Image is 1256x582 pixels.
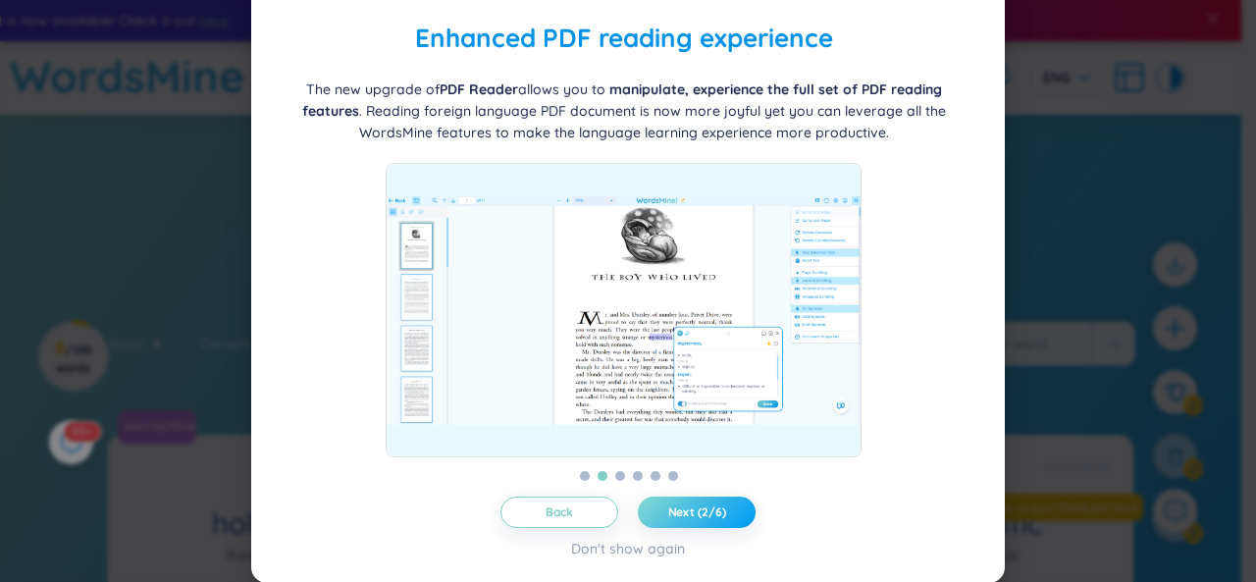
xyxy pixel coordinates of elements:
[302,80,946,141] span: The new upgrade of allows you to . Reading foreign language PDF document is now more joyful yet y...
[275,19,972,59] h2: Enhanced PDF reading experience
[598,471,607,481] button: 2
[638,497,756,528] button: Next (2/6)
[500,497,618,528] button: Back
[668,471,678,481] button: 6
[668,504,726,520] span: Next (2/6)
[546,504,574,520] span: Back
[633,471,643,481] button: 4
[571,538,685,559] div: Don't show again
[580,471,590,481] button: 1
[302,80,942,120] b: manipulate, experience the full set of PDF reading features
[615,471,625,481] button: 3
[651,471,660,481] button: 5
[440,80,518,98] b: PDF Reader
